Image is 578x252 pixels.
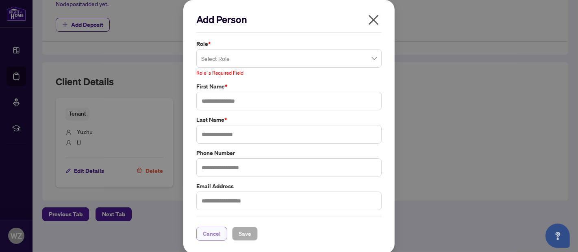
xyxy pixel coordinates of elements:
[196,227,227,241] button: Cancel
[196,182,382,191] label: Email Address
[196,115,382,124] label: Last Name
[196,39,382,48] label: Role
[196,149,382,157] label: Phone Number
[196,13,382,26] h2: Add Person
[196,82,382,91] label: First Name
[203,227,221,240] span: Cancel
[545,224,570,248] button: Open asap
[196,70,243,76] span: Role is Required Field
[367,13,380,26] span: close
[232,227,258,241] button: Save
